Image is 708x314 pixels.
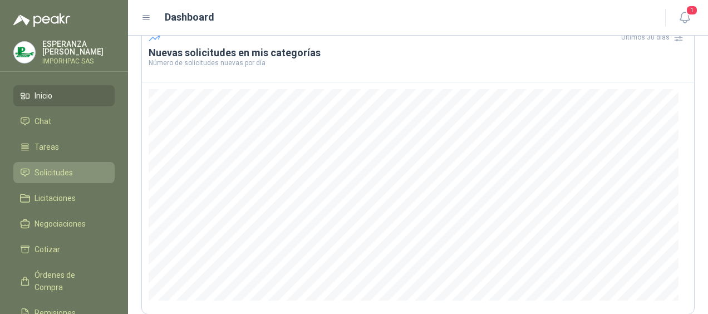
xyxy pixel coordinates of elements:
span: Licitaciones [35,192,76,204]
h3: Nuevas solicitudes en mis categorías [149,46,687,60]
a: Licitaciones [13,188,115,209]
a: Chat [13,111,115,132]
img: Company Logo [14,42,35,63]
a: Cotizar [13,239,115,260]
span: Solicitudes [35,166,73,179]
img: Logo peakr [13,13,70,27]
span: Órdenes de Compra [35,269,104,293]
a: Inicio [13,85,115,106]
a: Solicitudes [13,162,115,183]
p: Número de solicitudes nuevas por día [149,60,687,66]
span: Negociaciones [35,218,86,230]
a: Tareas [13,136,115,158]
a: Órdenes de Compra [13,264,115,298]
span: Chat [35,115,51,127]
p: IMPORHPAC SAS [42,58,115,65]
span: Inicio [35,90,52,102]
h1: Dashboard [165,9,214,25]
a: Negociaciones [13,213,115,234]
span: 1 [686,5,698,16]
span: Tareas [35,141,59,153]
p: ESPERANZA [PERSON_NAME] [42,40,115,56]
button: 1 [675,8,695,28]
span: Cotizar [35,243,60,256]
div: Últimos 30 días [621,28,687,46]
